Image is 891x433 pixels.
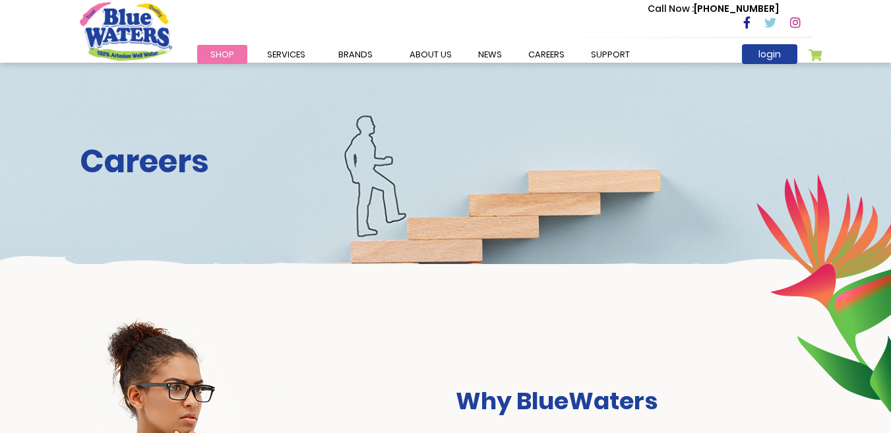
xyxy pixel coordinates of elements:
[742,44,797,64] a: login
[254,45,319,64] a: Services
[456,387,812,415] h3: Why BlueWaters
[325,45,386,64] a: Brands
[648,2,779,16] p: [PHONE_NUMBER]
[267,48,305,61] span: Services
[80,143,812,181] h2: Careers
[578,45,643,64] a: support
[648,2,694,15] span: Call Now :
[515,45,578,64] a: careers
[197,45,247,64] a: Shop
[338,48,373,61] span: Brands
[465,45,515,64] a: News
[396,45,465,64] a: about us
[756,174,891,413] img: career-intro-leaves.png
[210,48,234,61] span: Shop
[80,2,172,60] a: store logo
